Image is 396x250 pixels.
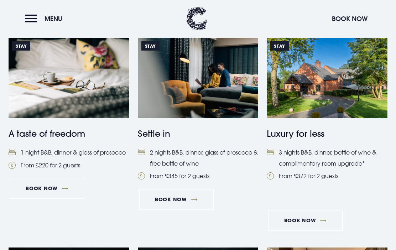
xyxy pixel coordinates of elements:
img: Pound Coin [267,172,274,179]
img: Bed [9,149,16,155]
a: Stay https://clandeboyelodge.s3-assets.com/offer-thumbnails/taste-of-freedom-special-offers-2025.... [9,38,129,171]
h4: Luxury for less [267,127,387,140]
img: https://clandeboyelodge.s3-assets.com/offer-thumbnails/taste-of-freedom-special-offers-2025.png [9,38,129,118]
span: Stay [270,41,288,51]
img: Bed [138,149,145,155]
li: 2 nights B&B, dinner, glass of prosecco & free bottle of wine [138,147,259,169]
img: Bed [267,149,274,155]
img: https://clandeboyelodge.s3-assets.com/offer-thumbnails/Luxury-for-less-special-offer.png [267,38,387,118]
a: Stay https://clandeboyelodge.s3-assets.com/offer-thumbnails/Luxury-for-less-special-offer.png Lux... [267,38,387,199]
img: https://clandeboyelodge.s3-assets.com/offer-thumbnails/Settle-In-464x309.jpg [138,38,259,118]
li: From £345 for 2 guests [138,171,259,181]
h4: Settle in [138,127,259,140]
li: From £372 for 2 guests [267,171,387,181]
span: Menu [45,15,62,23]
a: Book Now [139,189,214,210]
button: Book Now [328,11,371,26]
button: Menu [25,11,66,26]
li: 3 nights B&B, dinner, bottle of wine & complimentary room upgrade* [267,147,387,169]
img: Pound Coin [138,172,145,179]
a: Stay https://clandeboyelodge.s3-assets.com/offer-thumbnails/Settle-In-464x309.jpg Settle in Bed2 ... [138,38,259,181]
img: Pound Coin [9,162,16,169]
span: Stay [141,41,160,51]
li: 1 night B&B, dinner & glass of prosecco [9,147,129,158]
h4: A taste of freedom [9,127,129,140]
li: From £220 for 2 guests [9,160,129,171]
img: Clandeboye Lodge [186,7,207,30]
a: Book Now [10,178,84,199]
a: Book Now [268,210,343,231]
span: Stay [12,41,30,51]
